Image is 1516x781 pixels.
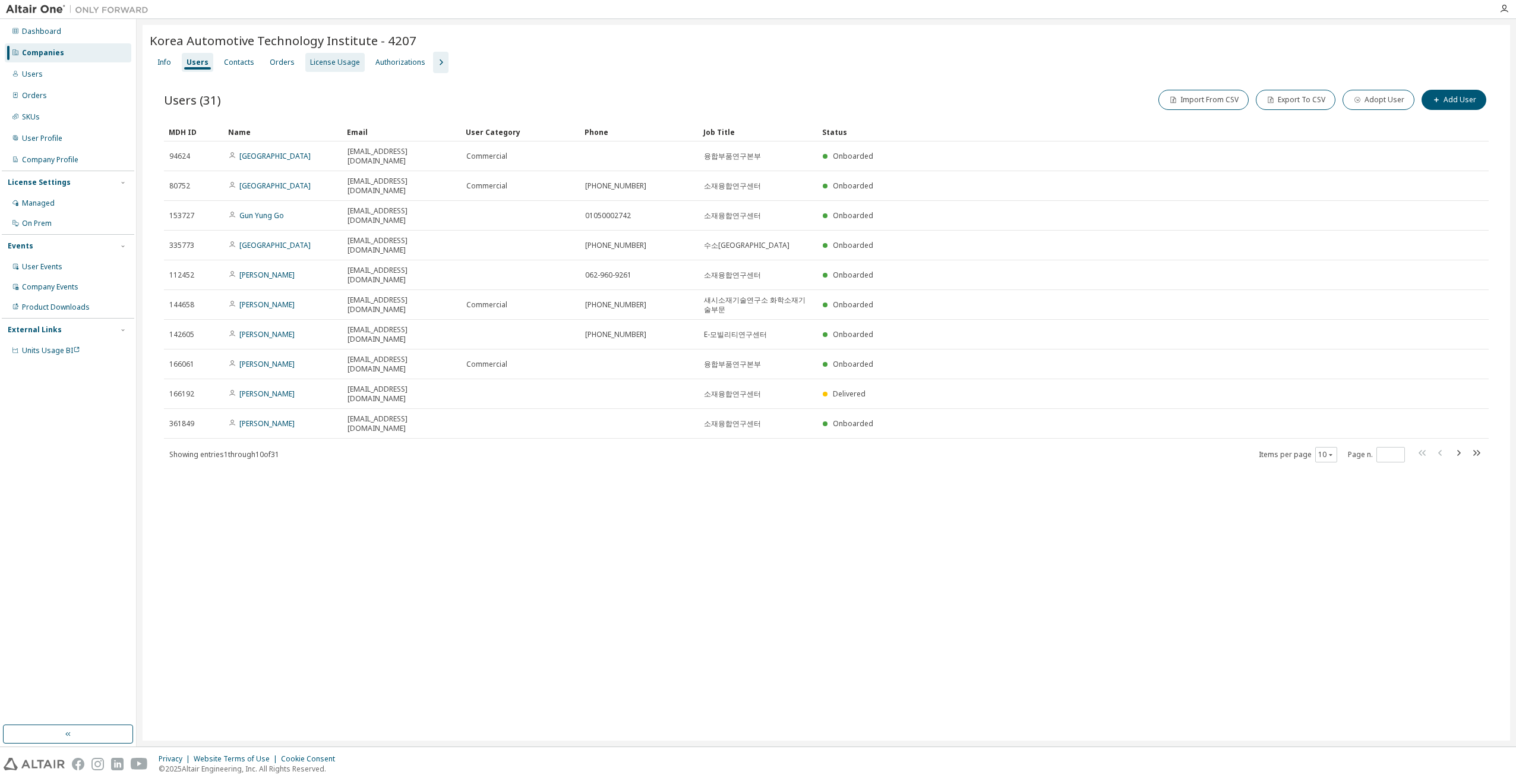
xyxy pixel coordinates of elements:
div: Managed [22,199,55,208]
div: Authorizations [375,58,425,67]
span: 166061 [169,360,194,369]
div: SKUs [22,112,40,122]
span: [EMAIL_ADDRESS][DOMAIN_NAME] [348,414,456,433]
span: 112452 [169,270,194,280]
div: Website Terms of Use [194,754,281,764]
a: [PERSON_NAME] [239,300,295,310]
div: MDH ID [169,122,219,141]
a: [PERSON_NAME] [239,389,295,399]
div: Cookie Consent [281,754,342,764]
button: 10 [1318,450,1334,459]
div: Email [347,122,456,141]
span: Commercial [466,152,507,161]
div: Job Title [703,122,813,141]
a: Gun Yung Go [239,210,284,221]
span: [EMAIL_ADDRESS][DOMAIN_NAME] [348,177,456,196]
div: Dashboard [22,27,61,36]
button: Add User [1422,90,1486,110]
span: Onboarded [833,151,873,161]
span: Onboarded [833,359,873,369]
span: Onboarded [833,240,873,250]
span: Korea Automotive Technology Institute - 4207 [150,32,416,49]
span: 361849 [169,419,194,429]
span: 01050002742 [585,211,631,221]
span: Showing entries 1 through 10 of 31 [169,449,279,459]
img: altair_logo.svg [4,758,65,770]
img: linkedin.svg [111,758,124,770]
button: Adopt User [1343,90,1414,110]
span: 144658 [169,300,194,310]
span: Commercial [466,181,507,191]
span: 153727 [169,211,194,221]
span: E-모빌리티연구센터 [704,330,767,339]
div: User Profile [22,134,62,143]
span: Commercial [466,300,507,310]
span: 소재융합연구센터 [704,270,761,280]
span: 소재융합연구센터 [704,389,761,399]
p: © 2025 Altair Engineering, Inc. All Rights Reserved. [159,764,342,774]
span: 융합부품연구본부 [704,360,761,369]
span: [PHONE_NUMBER] [585,181,646,191]
span: Commercial [466,360,507,369]
span: 335773 [169,241,194,250]
div: Product Downloads [22,303,90,312]
span: 94624 [169,152,190,161]
div: License Usage [310,58,360,67]
a: [PERSON_NAME] [239,270,295,280]
div: External Links [8,325,62,335]
div: Users [187,58,209,67]
div: Contacts [224,58,254,67]
div: User Events [22,262,62,272]
span: [PHONE_NUMBER] [585,300,646,310]
a: [GEOGRAPHIC_DATA] [239,151,311,161]
div: Events [8,241,33,251]
span: Onboarded [833,181,873,191]
span: 062-960-9261 [585,270,631,280]
span: [EMAIL_ADDRESS][DOMAIN_NAME] [348,266,456,285]
div: Users [22,70,43,79]
span: 수소[GEOGRAPHIC_DATA] [704,241,789,250]
div: Companies [22,48,64,58]
img: facebook.svg [72,758,84,770]
span: [EMAIL_ADDRESS][DOMAIN_NAME] [348,206,456,225]
div: Name [228,122,337,141]
span: 융합부품연구본부 [704,152,761,161]
span: Page n. [1348,447,1405,462]
span: Onboarded [833,329,873,339]
span: Onboarded [833,300,873,310]
a: [GEOGRAPHIC_DATA] [239,240,311,250]
span: Units Usage BI [22,345,80,355]
span: 소재융합연구센터 [704,211,761,221]
span: 섀시소재기술연구소 화학소재기술부문 [704,295,812,314]
span: Onboarded [833,418,873,429]
img: instagram.svg [91,758,104,770]
span: Delivered [833,389,866,399]
img: youtube.svg [131,758,148,770]
div: On Prem [22,219,52,228]
div: Orders [22,91,47,100]
span: Onboarded [833,270,873,280]
button: Export To CSV [1256,90,1335,110]
span: [EMAIL_ADDRESS][DOMAIN_NAME] [348,147,456,166]
span: [EMAIL_ADDRESS][DOMAIN_NAME] [348,295,456,314]
span: [EMAIL_ADDRESS][DOMAIN_NAME] [348,355,456,374]
div: Privacy [159,754,194,764]
span: [EMAIL_ADDRESS][DOMAIN_NAME] [348,385,456,404]
a: [GEOGRAPHIC_DATA] [239,181,311,191]
div: License Settings [8,178,71,187]
span: 80752 [169,181,190,191]
span: 소재융합연구센터 [704,419,761,429]
span: Onboarded [833,210,873,221]
div: Info [157,58,171,67]
div: Orders [270,58,295,67]
div: Status [822,122,1417,141]
a: [PERSON_NAME] [239,329,295,339]
a: [PERSON_NAME] [239,418,295,429]
div: Phone [585,122,694,141]
img: Altair One [6,4,154,15]
span: Users (31) [164,92,221,108]
div: User Category [466,122,575,141]
span: [PHONE_NUMBER] [585,330,646,339]
span: [EMAIL_ADDRESS][DOMAIN_NAME] [348,236,456,255]
div: Company Profile [22,155,78,165]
